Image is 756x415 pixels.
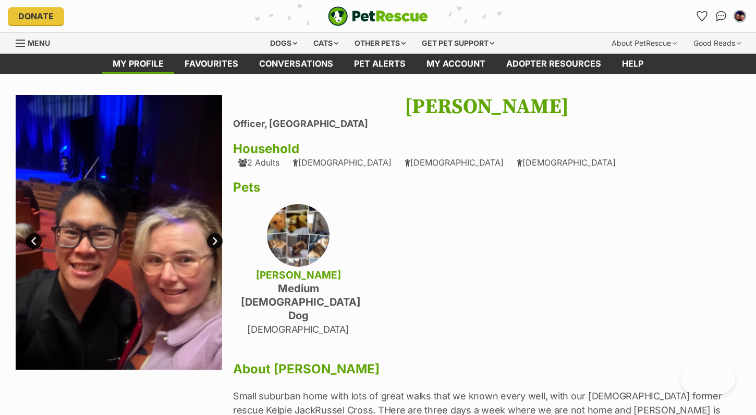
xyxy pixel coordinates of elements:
[612,54,654,74] a: Help
[694,8,711,24] a: Favourites
[233,119,740,130] li: Officer, [GEOGRAPHIC_DATA]
[241,322,356,336] p: [DEMOGRAPHIC_DATA]
[233,362,740,376] h3: About [PERSON_NAME]
[233,95,740,119] h1: [PERSON_NAME]
[174,54,249,74] a: Favourites
[680,363,735,394] iframe: Help Scout Beacon - Open
[292,158,392,167] div: [DEMOGRAPHIC_DATA]
[713,8,729,24] a: Conversations
[16,95,222,370] img: v8swqazl6g4pejowgtdb.jpg
[414,33,502,54] div: Get pet support
[735,11,745,21] img: Jess Dunn profile pic
[241,282,356,322] h4: medium [DEMOGRAPHIC_DATA] Dog
[238,158,279,167] div: 2 Adults
[405,158,504,167] div: [DEMOGRAPHIC_DATA]
[241,268,356,282] h4: [PERSON_NAME]
[102,54,174,74] a: My profile
[233,180,740,195] h3: Pets
[28,39,50,47] span: Menu
[233,142,740,156] h3: Household
[249,54,344,74] a: conversations
[8,7,64,25] a: Donate
[328,6,428,26] img: logo-e224e6f780fb5917bec1dbf3a21bbac754714ae5b6737aabdf751b685950b380.svg
[16,33,57,52] a: Menu
[306,33,346,54] div: Cats
[716,11,727,21] img: chat-41dd97257d64d25036548639549fe6c8038ab92f7586957e7f3b1b290dea8141.svg
[694,8,748,24] ul: Account quick links
[731,8,748,24] button: My account
[686,33,748,54] div: Good Reads
[26,233,42,249] a: Prev
[207,233,223,249] a: Next
[496,54,612,74] a: Adopter resources
[263,33,304,54] div: Dogs
[344,54,416,74] a: Pet alerts
[328,6,428,26] a: PetRescue
[347,33,413,54] div: Other pets
[416,54,496,74] a: My account
[604,33,684,54] div: About PetRescue
[267,204,330,267] img: drdnuptan9p02yq3qfzi.jpg
[517,158,616,167] div: [DEMOGRAPHIC_DATA]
